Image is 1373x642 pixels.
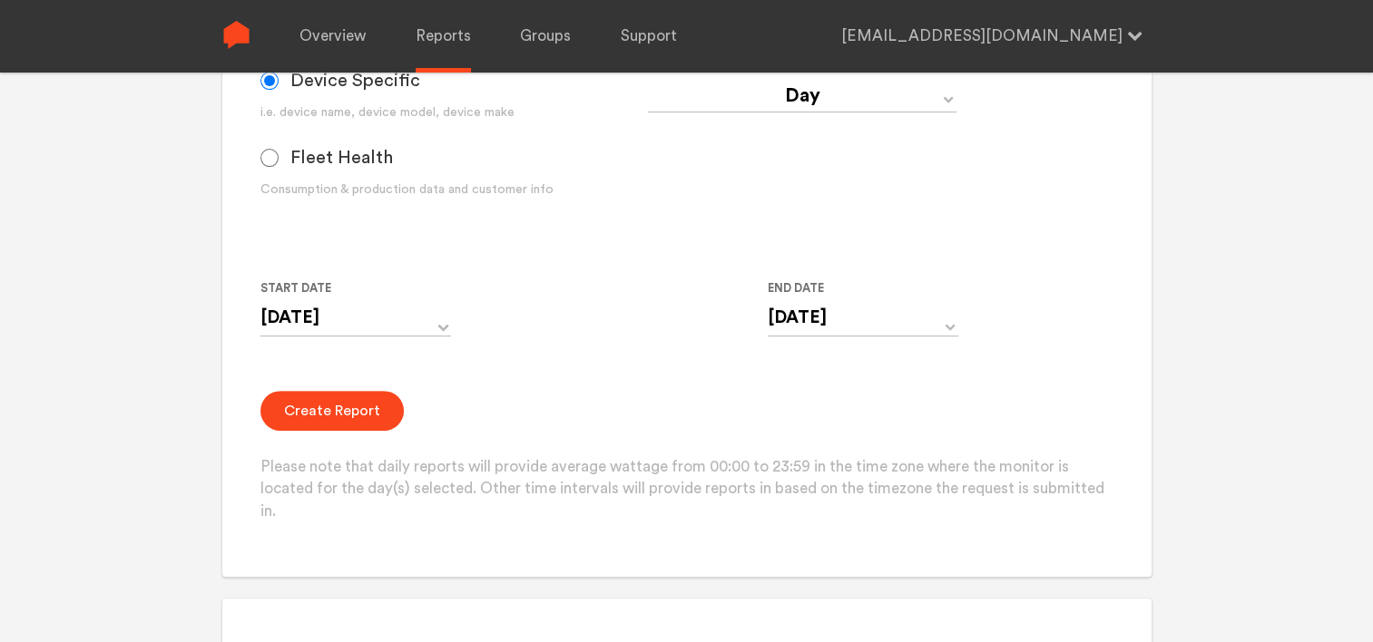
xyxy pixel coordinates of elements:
span: Fleet Health [290,147,393,169]
div: i.e. device name, device model, device make [260,103,648,122]
img: Sense Logo [222,21,250,49]
label: Start Date [260,277,436,299]
div: Consumption & production data and customer info [260,180,648,199]
p: Please note that daily reports will provide average wattage from 00:00 to 23:59 in the time zone ... [260,456,1113,523]
label: End Date [768,277,944,299]
span: Device Specific [290,70,420,92]
input: Device Specific [260,72,279,90]
input: Fleet Health [260,149,279,167]
button: Create Report [260,391,404,431]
